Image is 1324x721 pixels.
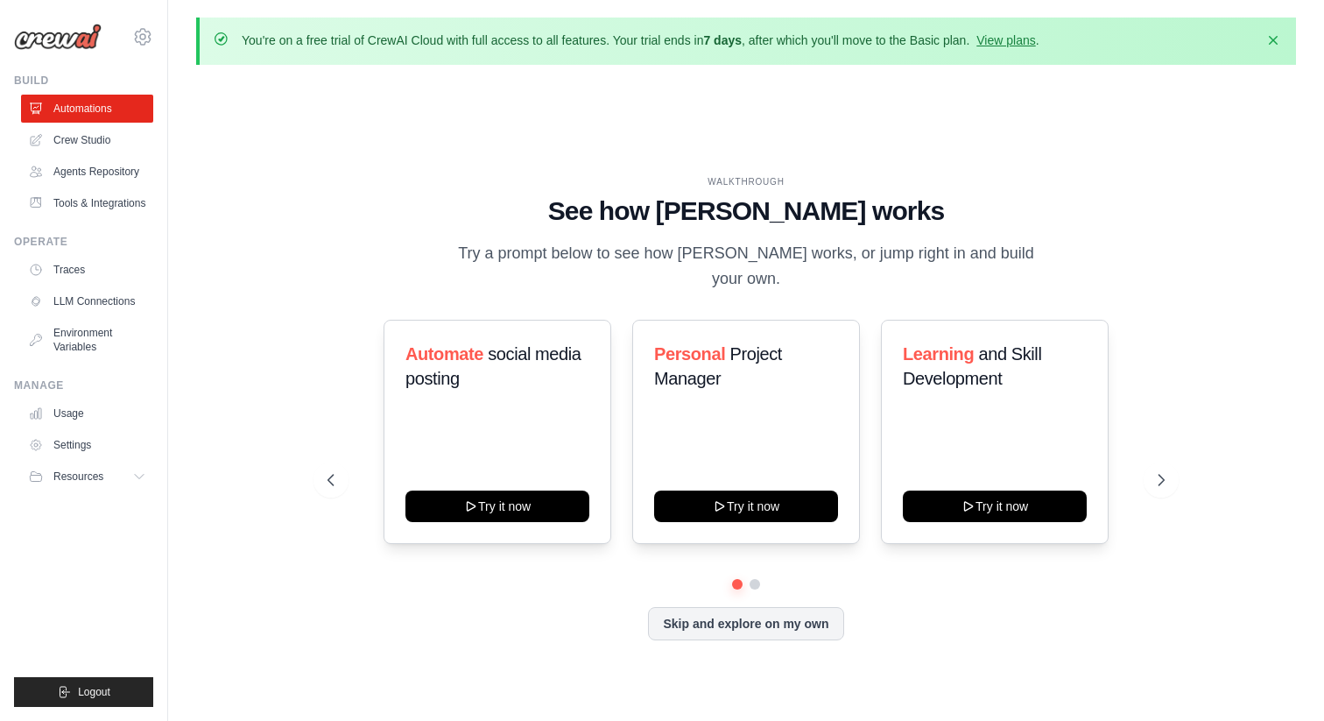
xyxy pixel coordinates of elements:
img: Logo [14,24,102,50]
button: Try it now [654,491,838,522]
p: Try a prompt below to see how [PERSON_NAME] works, or jump right in and build your own. [452,241,1040,293]
a: Tools & Integrations [21,189,153,217]
a: LLM Connections [21,287,153,315]
div: WALKTHROUGH [327,175,1166,188]
span: Personal [654,344,725,364]
a: Traces [21,256,153,284]
button: Resources [21,463,153,491]
p: You're on a free trial of CrewAI Cloud with full access to all features. Your trial ends in , aft... [242,32,1039,49]
a: Settings [21,431,153,459]
a: Environment Variables [21,319,153,361]
button: Try it now [405,491,589,522]
button: Logout [14,677,153,707]
button: Try it now [903,491,1087,522]
span: Learning [903,344,974,364]
a: Crew Studio [21,126,153,154]
a: Usage [21,399,153,428]
h1: See how [PERSON_NAME] works [327,195,1166,227]
span: Automate [405,344,483,364]
a: Agents Repository [21,158,153,186]
button: Skip and explore on my own [648,607,843,640]
span: Resources [53,470,103,484]
a: View plans [976,33,1035,47]
span: Logout [78,685,110,699]
div: Build [14,74,153,88]
a: Automations [21,95,153,123]
span: Project Manager [654,344,782,388]
span: social media posting [405,344,581,388]
div: Operate [14,235,153,249]
strong: 7 days [703,33,742,47]
div: Manage [14,378,153,392]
